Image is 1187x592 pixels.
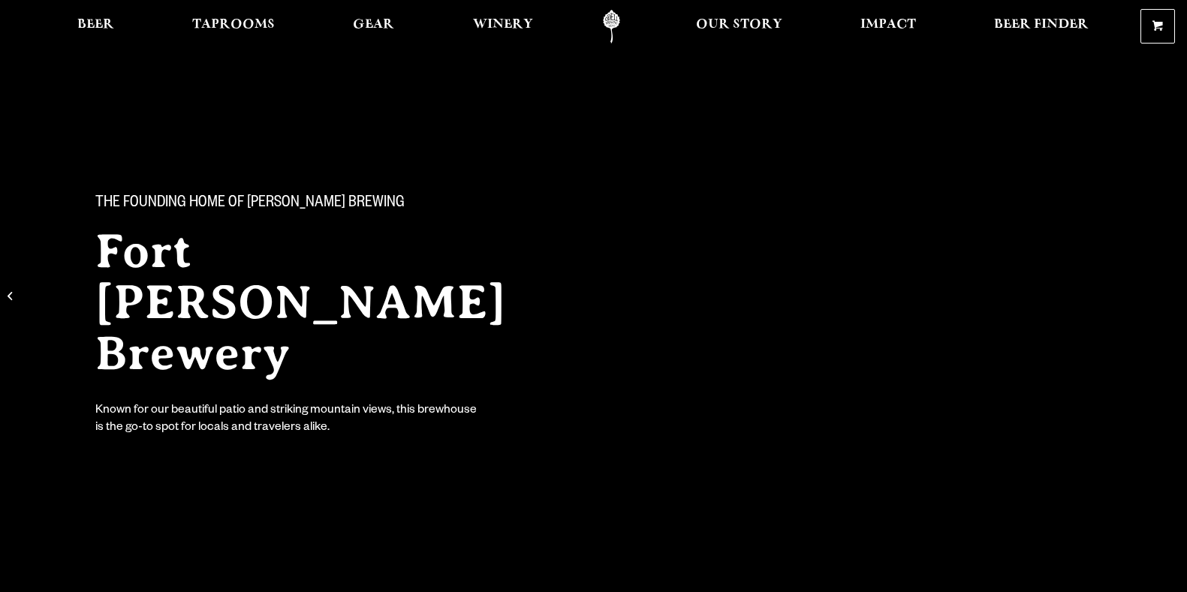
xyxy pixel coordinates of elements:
span: Winery [473,19,533,31]
a: Beer [68,10,124,44]
div: Known for our beautiful patio and striking mountain views, this brewhouse is the go-to spot for l... [95,403,480,437]
a: Gear [343,10,404,44]
h2: Fort [PERSON_NAME] Brewery [95,226,564,379]
span: Impact [860,19,916,31]
a: Winery [463,10,543,44]
a: Impact [851,10,926,44]
a: Taprooms [182,10,285,44]
a: Beer Finder [984,10,1098,44]
span: Beer Finder [994,19,1089,31]
span: The Founding Home of [PERSON_NAME] Brewing [95,194,405,214]
a: Our Story [686,10,792,44]
span: Gear [353,19,394,31]
span: Our Story [696,19,782,31]
span: Taprooms [192,19,275,31]
a: Odell Home [583,10,640,44]
span: Beer [77,19,114,31]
